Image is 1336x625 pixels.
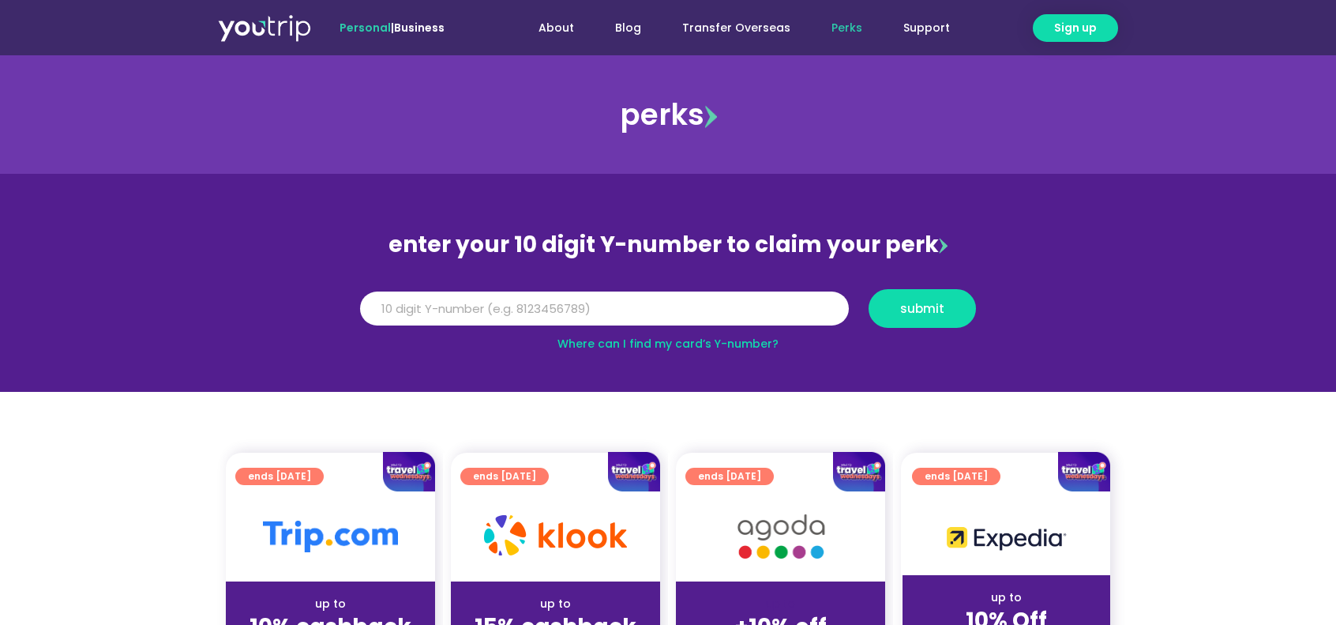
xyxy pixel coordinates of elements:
form: Y Number [360,289,976,340]
a: Sign up [1033,14,1118,42]
a: About [518,13,595,43]
input: 10 digit Y-number (e.g. 8123456789) [360,292,849,326]
span: up to [766,596,795,612]
span: Personal [340,20,391,36]
a: Business [394,20,445,36]
div: enter your 10 digit Y-number to claim your perk [352,224,984,265]
div: up to [238,596,422,612]
a: Blog [595,13,662,43]
span: submit [900,303,944,314]
a: Support [883,13,970,43]
a: Where can I find my card’s Y-number? [557,336,779,352]
div: up to [463,596,647,612]
span: Sign up [1054,20,1097,36]
a: Transfer Overseas [662,13,811,43]
span: | [340,20,445,36]
div: up to [915,589,1098,606]
button: submit [869,289,976,328]
nav: Menu [487,13,970,43]
a: Perks [811,13,883,43]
